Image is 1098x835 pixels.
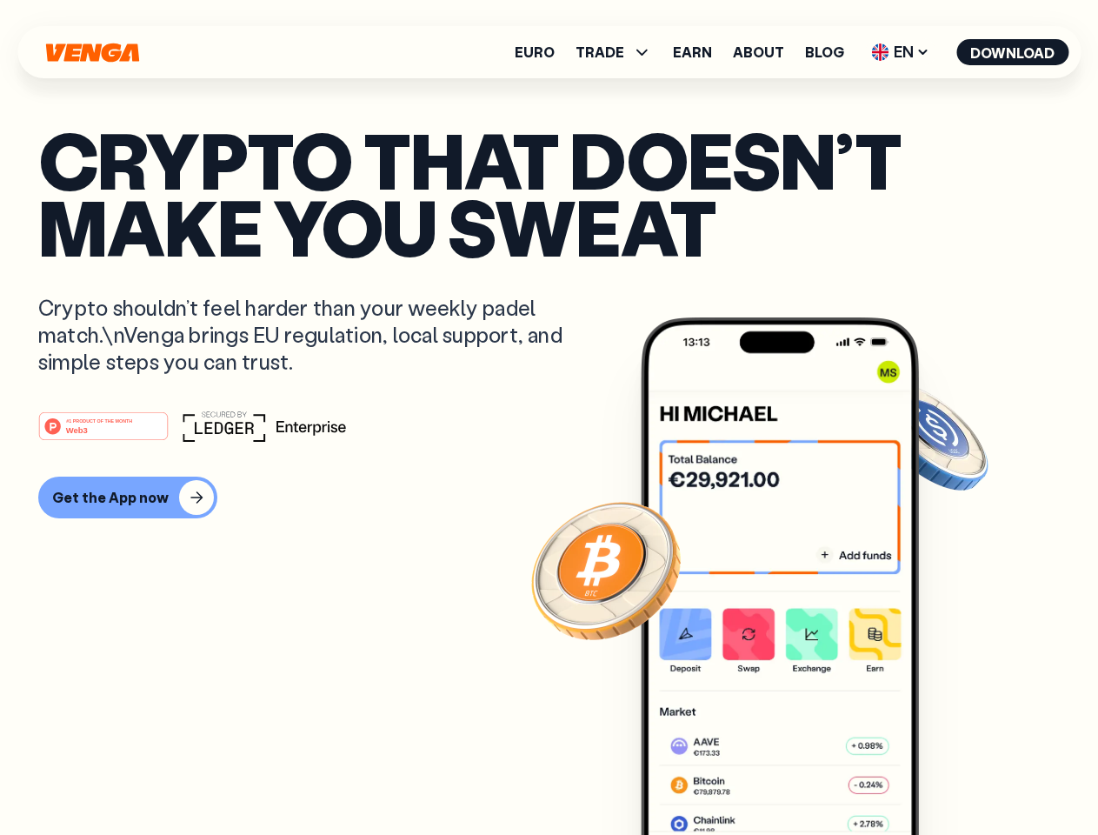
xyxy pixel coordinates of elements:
button: Download [956,39,1068,65]
p: Crypto that doesn’t make you sweat [38,126,1060,259]
p: Crypto shouldn’t feel harder than your weekly padel match.\nVenga brings EU regulation, local sup... [38,294,588,376]
img: USDC coin [867,374,992,499]
img: flag-uk [871,43,888,61]
a: Blog [805,45,844,59]
svg: Home [43,43,141,63]
span: EN [865,38,935,66]
tspan: Web3 [66,424,88,434]
img: Bitcoin [528,491,684,648]
span: TRADE [576,45,624,59]
a: About [733,45,784,59]
a: Earn [673,45,712,59]
a: Euro [515,45,555,59]
button: Get the App now [38,477,217,518]
div: Get the App now [52,489,169,506]
a: #1 PRODUCT OF THE MONTHWeb3 [38,422,169,444]
tspan: #1 PRODUCT OF THE MONTH [66,417,132,423]
span: TRADE [576,42,652,63]
a: Get the App now [38,477,1060,518]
